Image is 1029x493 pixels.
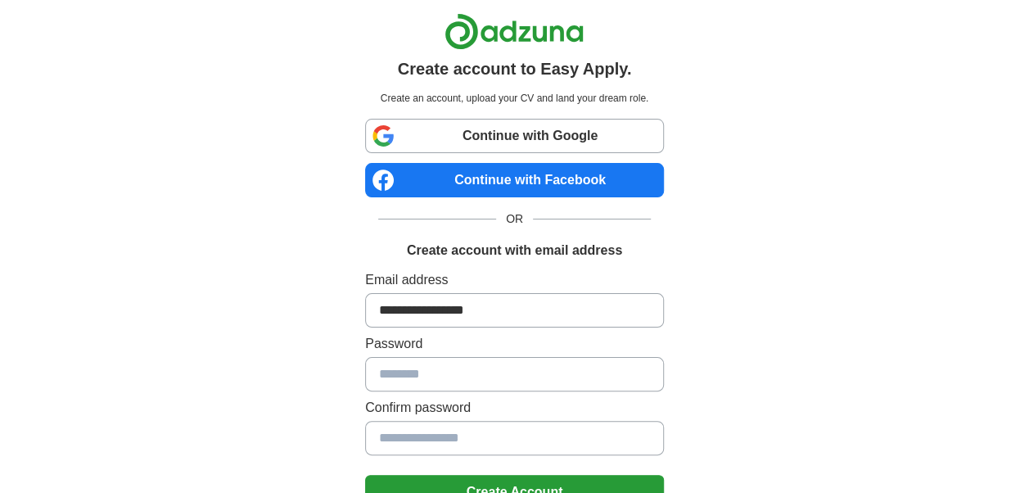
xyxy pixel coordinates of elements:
[365,270,664,290] label: Email address
[407,241,622,260] h1: Create account with email address
[365,119,664,153] a: Continue with Google
[398,57,632,81] h1: Create account to Easy Apply.
[365,163,664,197] a: Continue with Facebook
[496,210,533,228] span: OR
[365,398,664,418] label: Confirm password
[365,334,664,354] label: Password
[368,91,661,106] p: Create an account, upload your CV and land your dream role.
[445,13,584,50] img: Adzuna logo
